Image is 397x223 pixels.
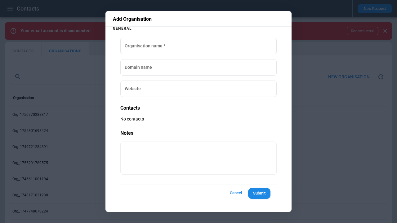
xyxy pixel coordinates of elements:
p: No contacts [120,116,277,122]
p: Contacts [120,102,277,111]
p: Add Organisation [113,16,284,22]
button: Cancel [226,187,246,199]
p: General [113,27,284,30]
button: Submit [248,188,270,199]
p: Notes [120,127,277,137]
